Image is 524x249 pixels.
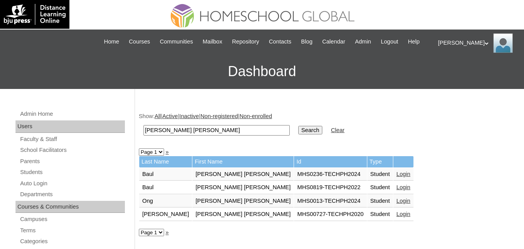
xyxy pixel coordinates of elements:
a: Campuses [19,214,125,224]
a: Auto Login [19,179,125,188]
td: [PERSON_NAME] [PERSON_NAME] [192,181,294,194]
a: Logout [377,37,402,46]
a: Active [163,113,178,119]
div: Courses & Communities [16,201,125,213]
a: Home [100,37,123,46]
a: Clear [331,127,344,133]
a: Calendar [318,37,349,46]
td: [PERSON_NAME] [PERSON_NAME] [192,195,294,208]
span: Communities [160,37,193,46]
a: Contacts [265,37,295,46]
div: Users [16,120,125,133]
span: Blog [301,37,312,46]
a: Courses [125,37,154,46]
input: Search [298,126,322,134]
span: Courses [129,37,150,46]
div: Show: | | | | [139,112,516,140]
a: Terms [19,226,125,235]
a: Students [19,167,125,177]
span: Help [408,37,420,46]
a: Login [396,184,410,190]
a: Departments [19,190,125,199]
td: Id [294,156,367,167]
a: Non-enrolled [239,113,272,119]
td: MHS0819-TECHPH2022 [294,181,367,194]
a: Non-registered [201,113,238,119]
a: » [166,229,169,235]
a: Help [404,37,424,46]
a: Admin Home [19,109,125,119]
td: Student [367,195,393,208]
span: Home [104,37,119,46]
a: Repository [228,37,263,46]
a: School Facilitators [19,145,125,155]
span: Logout [381,37,398,46]
span: Mailbox [203,37,223,46]
a: Blog [297,37,316,46]
span: Repository [232,37,259,46]
td: First Name [192,156,294,167]
span: Contacts [269,37,291,46]
div: [PERSON_NAME] [438,33,516,53]
td: [PERSON_NAME] [139,208,192,221]
td: MHS0013-TECHPH2024 [294,195,367,208]
a: Inactive [179,113,199,119]
a: Mailbox [199,37,227,46]
a: » [166,149,169,155]
td: Baul [139,181,192,194]
a: Categories [19,237,125,246]
span: Calendar [322,37,345,46]
td: MHS0236-TECHPH2024 [294,168,367,181]
td: Ong [139,195,192,208]
a: Communities [156,37,197,46]
td: [PERSON_NAME] [PERSON_NAME] [192,208,294,221]
a: Faculty & Staff [19,134,125,144]
a: Admin [351,37,375,46]
input: Search [144,125,290,136]
span: Admin [355,37,371,46]
td: Baul [139,168,192,181]
td: Student [367,181,393,194]
a: Login [396,171,410,177]
a: Login [396,198,410,204]
a: All [154,113,161,119]
a: Parents [19,157,125,166]
td: Student [367,168,393,181]
td: Last Name [139,156,192,167]
a: Login [396,211,410,217]
td: MHS00727-TECHPH2020 [294,208,367,221]
td: Student [367,208,393,221]
h3: Dashboard [4,54,520,89]
td: [PERSON_NAME] [PERSON_NAME] [192,168,294,181]
img: logo-white.png [4,4,66,25]
td: Type [367,156,393,167]
img: Ariane Ebuen [493,33,513,53]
